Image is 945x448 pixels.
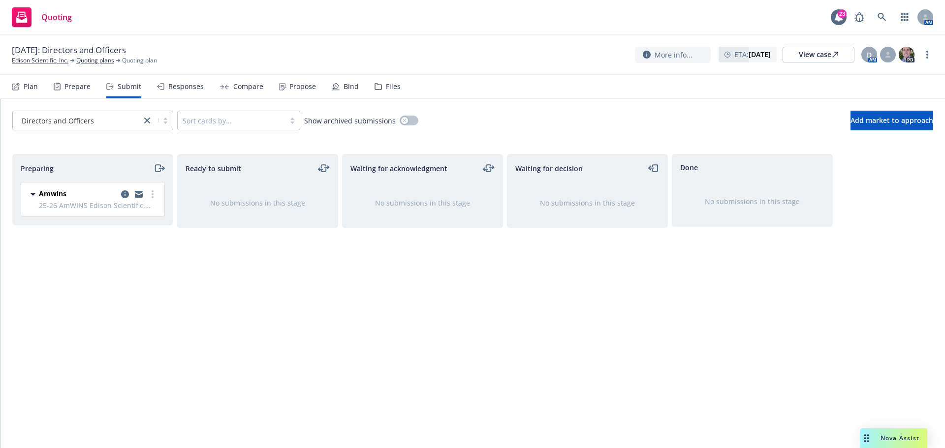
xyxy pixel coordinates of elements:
a: copy logging email [133,188,145,200]
span: Waiting for acknowledgment [350,163,447,174]
a: moveRight [153,162,165,174]
div: View case [799,47,838,62]
div: Propose [289,83,316,90]
div: Responses [168,83,204,90]
span: More info... [655,50,693,60]
a: Quoting [8,3,76,31]
a: Switch app [895,7,914,27]
button: Add market to approach [850,111,933,130]
a: copy logging email [119,188,131,200]
div: Files [386,83,401,90]
a: Edison Scientific, Inc. [12,56,68,65]
div: No submissions in this stage [523,198,652,208]
span: Amwins [39,188,66,199]
span: D [867,50,872,60]
div: No submissions in this stage [358,198,487,208]
span: Show archived submissions [304,116,396,126]
div: Submit [118,83,141,90]
span: Done [680,162,698,173]
strong: [DATE] [749,50,771,59]
div: No submissions in this stage [193,198,322,208]
span: Directors and Officers [22,116,94,126]
img: photo [899,47,914,62]
span: Waiting for decision [515,163,583,174]
span: Quoting plan [122,56,157,65]
a: more [921,49,933,60]
span: Preparing [21,163,54,174]
button: Nova Assist [860,428,927,448]
span: ETA : [734,49,771,60]
span: Add market to approach [850,116,933,125]
div: No submissions in this stage [688,196,817,207]
a: moveLeftRight [483,162,495,174]
a: moveLeftRight [318,162,330,174]
div: Compare [233,83,263,90]
div: Bind [344,83,359,90]
a: Report a Bug [850,7,869,27]
div: Plan [24,83,38,90]
span: Nova Assist [881,434,919,442]
a: close [141,115,153,126]
div: Prepare [64,83,91,90]
span: [DATE]: Directors and Officers [12,44,126,56]
span: Quoting [41,13,72,21]
span: Ready to submit [186,163,241,174]
a: moveLeft [648,162,660,174]
a: View case [783,47,854,62]
div: 23 [838,9,847,18]
a: more [147,188,158,200]
span: Directors and Officers [18,116,136,126]
span: 25-26 AmWINS Edison Scientific, Inc. NEW D&O (quotes ASAP) - Directors and Officers [39,200,158,210]
a: Search [872,7,892,27]
button: More info... [635,47,711,63]
a: Quoting plans [76,56,114,65]
div: Drag to move [860,428,873,448]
